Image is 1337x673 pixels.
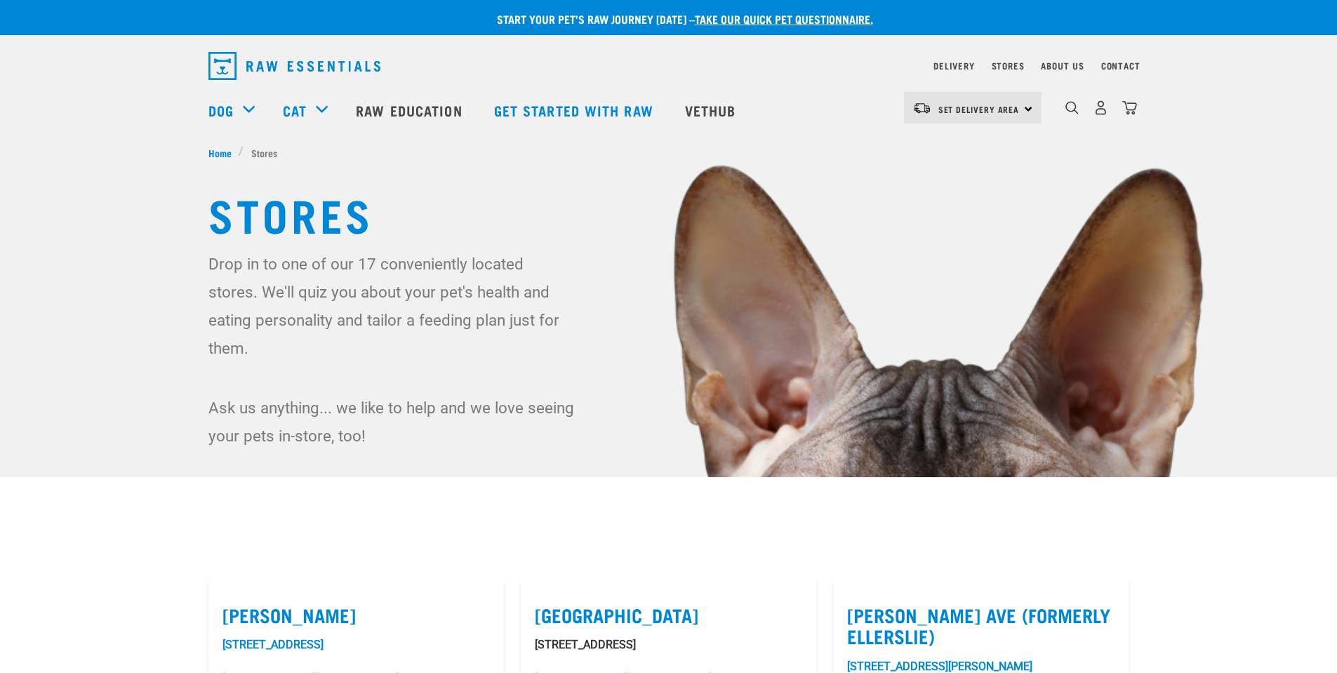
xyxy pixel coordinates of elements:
[222,638,324,651] a: [STREET_ADDRESS]
[208,145,239,160] a: Home
[208,52,380,80] img: Raw Essentials Logo
[535,604,802,626] label: [GEOGRAPHIC_DATA]
[938,107,1020,112] span: Set Delivery Area
[1093,100,1108,115] img: user.png
[671,82,754,138] a: Vethub
[208,394,577,450] p: Ask us anything... we like to help and we love seeing your pets in-store, too!
[222,604,490,626] label: [PERSON_NAME]
[208,188,1129,239] h1: Stores
[208,250,577,362] p: Drop in to one of our 17 conveniently located stores. We'll quiz you about your pet's health and ...
[208,100,234,121] a: Dog
[283,100,307,121] a: Cat
[847,604,1115,647] label: [PERSON_NAME] Ave (Formerly Ellerslie)
[197,46,1140,86] nav: dropdown navigation
[480,82,671,138] a: Get started with Raw
[535,637,802,653] p: [STREET_ADDRESS]
[1101,63,1140,68] a: Contact
[1065,101,1079,114] img: home-icon-1@2x.png
[208,145,1129,160] nav: breadcrumbs
[208,145,232,160] span: Home
[342,82,479,138] a: Raw Education
[847,660,1032,673] a: [STREET_ADDRESS][PERSON_NAME]
[933,63,974,68] a: Delivery
[912,102,931,114] img: van-moving.png
[1041,63,1084,68] a: About Us
[1122,100,1137,115] img: home-icon@2x.png
[992,63,1025,68] a: Stores
[695,15,873,22] a: take our quick pet questionnaire.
